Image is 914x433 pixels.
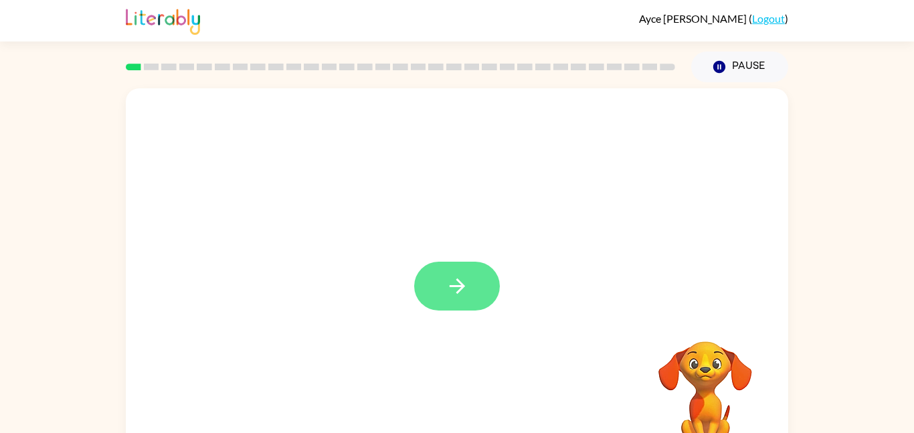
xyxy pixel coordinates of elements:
[126,5,200,35] img: Literably
[691,52,788,82] button: Pause
[639,12,788,25] div: ( )
[639,12,749,25] span: Ayce [PERSON_NAME]
[752,12,785,25] a: Logout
